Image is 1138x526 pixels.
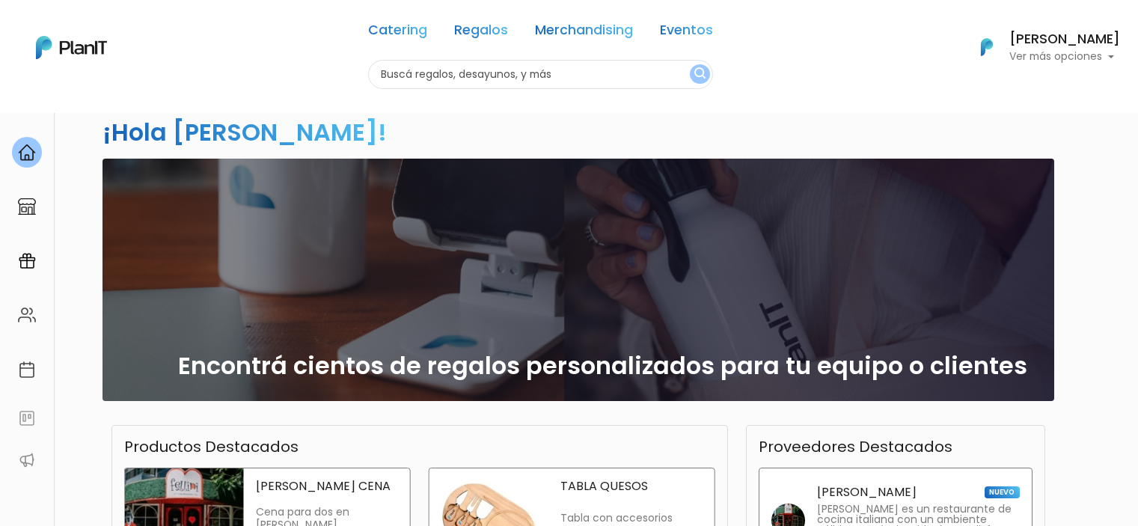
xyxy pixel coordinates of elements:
img: PlanIt Logo [36,36,107,59]
a: Catering [368,24,427,42]
span: NUEVO [985,486,1019,498]
img: calendar-87d922413cdce8b2cf7b7f5f62616a5cf9e4887200fb71536465627b3292af00.svg [18,361,36,379]
p: [PERSON_NAME] [817,486,917,498]
img: people-662611757002400ad9ed0e3c099ab2801c6687ba6c219adb57efc949bc21e19d.svg [18,306,36,324]
p: [PERSON_NAME] CENA [256,480,398,492]
img: home-e721727adea9d79c4d83392d1f703f7f8bce08238fde08b1acbfd93340b81755.svg [18,144,36,162]
img: feedback-78b5a0c8f98aac82b08bfc38622c3050aee476f2c9584af64705fc4e61158814.svg [18,409,36,427]
img: marketplace-4ceaa7011d94191e9ded77b95e3339b90024bf715f7c57f8cf31f2d8c509eaba.svg [18,198,36,215]
img: search_button-432b6d5273f82d61273b3651a40e1bd1b912527efae98b1b7a1b2c0702e16a8d.svg [694,67,706,82]
img: PlanIt Logo [970,31,1003,64]
p: Ver más opciones [1009,52,1120,62]
img: campaigns-02234683943229c281be62815700db0a1741e53638e28bf9629b52c665b00959.svg [18,252,36,270]
h2: Encontrá cientos de regalos personalizados para tu equipo o clientes [178,352,1027,380]
button: PlanIt Logo [PERSON_NAME] Ver más opciones [961,28,1120,67]
p: TABLA QUESOS [560,480,703,492]
h3: Proveedores Destacados [759,438,952,456]
input: Buscá regalos, desayunos, y más [368,60,713,89]
h6: [PERSON_NAME] [1009,33,1120,46]
a: Merchandising [535,24,633,42]
p: Tabla con accesorios [560,512,703,525]
h3: Productos Destacados [124,438,299,456]
h2: ¡Hola [PERSON_NAME]! [103,115,387,149]
img: partners-52edf745621dab592f3b2c58e3bca9d71375a7ef29c3b500c9f145b62cc070d4.svg [18,451,36,469]
a: Regalos [454,24,508,42]
a: Eventos [660,24,713,42]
